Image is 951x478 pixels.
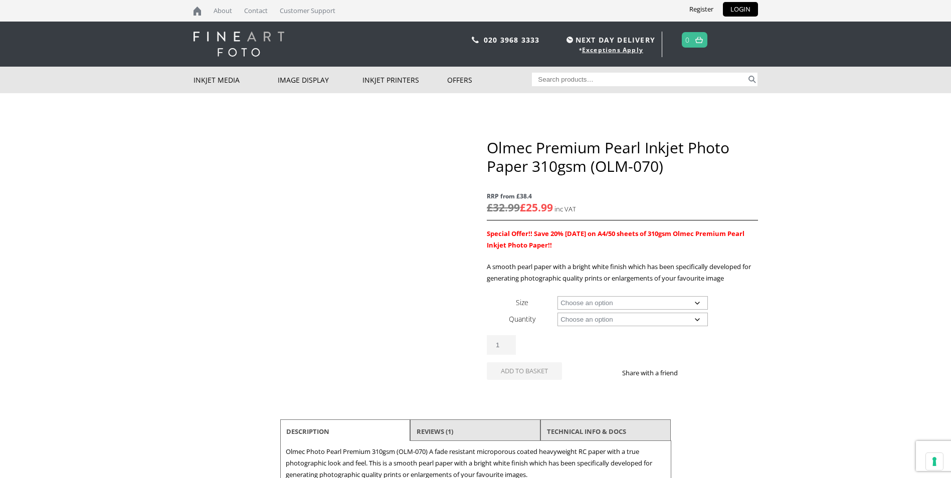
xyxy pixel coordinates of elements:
[417,422,453,440] a: Reviews (1)
[194,67,278,93] a: Inkjet Media
[702,369,710,377] img: twitter sharing button
[516,298,528,307] label: Size
[520,200,553,214] bdi: 25.99
[723,2,758,17] a: LOGIN
[484,35,540,45] a: 020 3968 3333
[362,67,447,93] a: Inkjet Printers
[690,369,698,377] img: facebook sharing button
[194,32,284,57] img: logo-white.svg
[487,200,520,214] bdi: 32.99
[682,2,721,17] a: Register
[714,369,722,377] img: email sharing button
[447,67,532,93] a: Offers
[278,67,362,93] a: Image Display
[487,200,493,214] span: £
[487,138,757,175] h1: Olmec Premium Pearl Inkjet Photo Paper 310gsm (OLM-070)
[520,200,526,214] span: £
[564,34,655,46] span: NEXT DAY DELIVERY
[695,37,703,43] img: basket.svg
[622,367,690,379] p: Share with a friend
[487,335,516,355] input: Product quantity
[487,362,562,380] button: Add to basket
[566,37,573,43] img: time.svg
[547,422,626,440] a: TECHNICAL INFO & DOCS
[509,314,535,324] label: Quantity
[286,422,329,440] a: Description
[487,190,757,202] span: RRP from £38.4
[926,453,943,470] button: Your consent preferences for tracking technologies
[472,37,479,43] img: phone.svg
[532,73,746,86] input: Search products…
[487,261,757,284] p: A smooth pearl paper with a bright white finish which has been specifically developed for generat...
[487,229,744,250] strong: Special Offer!! Save 20% [DATE] on A4/50 sheets of 310gsm Olmec Premium Pearl Inkjet Photo Paper!!
[685,33,690,47] a: 0
[582,46,643,54] a: Exceptions Apply
[746,73,758,86] button: Search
